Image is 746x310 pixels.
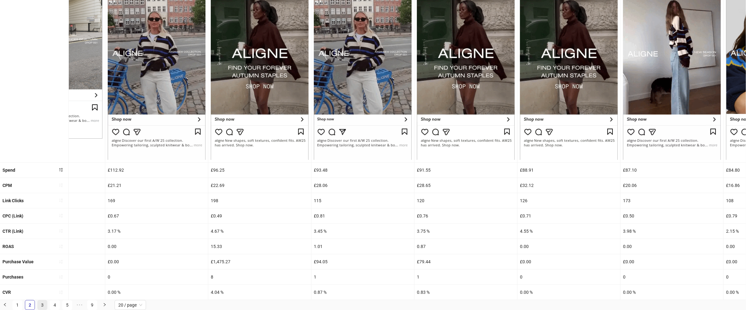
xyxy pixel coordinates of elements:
div: 0 [621,269,723,284]
div: 0.00 [105,239,208,254]
div: 3.17 % [105,224,208,239]
a: 5 [63,300,72,310]
div: 0.87 % [311,285,414,300]
div: 8 [208,269,311,284]
div: £21.21 [105,178,208,193]
span: sort-descending [59,168,63,172]
a: 1 [13,300,22,310]
div: 0.00 % [621,285,723,300]
div: £87.10 [621,163,723,178]
li: 3 [37,300,47,310]
b: CPM [2,183,12,188]
div: Page Size [115,300,146,310]
div: 126 [517,193,620,208]
div: 4.04 % [208,285,311,300]
div: 1 [311,269,414,284]
b: Purchases [2,274,23,279]
div: 15.33 [208,239,311,254]
span: sort-ascending [59,275,63,279]
div: £0.50 [621,208,723,223]
li: Next Page [100,300,110,310]
b: CTR (Link) [2,229,23,234]
div: 0.00 [517,239,620,254]
div: £28.65 [414,178,517,193]
span: sort-ascending [59,229,63,233]
b: Link Clicks [2,198,24,203]
div: 198 [208,193,311,208]
div: 169 [105,193,208,208]
li: 1 [12,300,22,310]
div: £0.71 [517,208,620,223]
a: 2 [25,300,35,310]
li: 2 [25,300,35,310]
b: Purchase Value [2,259,34,264]
div: 3.98 % [621,224,723,239]
div: £0.67 [105,208,208,223]
div: 0.83 % [414,285,517,300]
div: £0.00 [517,254,620,269]
div: £32.12 [517,178,620,193]
div: £0.76 [414,208,517,223]
div: 1 [414,269,517,284]
a: 4 [50,300,59,310]
div: 3.45 % [311,224,414,239]
div: 173 [621,193,723,208]
span: 20 / page [118,300,142,310]
div: 4.55 % [517,224,620,239]
li: 5 [62,300,72,310]
div: 0.00 [621,239,723,254]
div: 1.01 [311,239,414,254]
span: sort-ascending [59,198,63,203]
div: 0 [517,269,620,284]
div: £96.25 [208,163,311,178]
div: 0.00 % [105,285,208,300]
div: £20.06 [621,178,723,193]
div: £0.00 [621,254,723,269]
b: CVR [2,290,11,295]
b: ROAS [2,244,14,249]
span: left [3,303,7,307]
span: sort-ascending [59,183,63,187]
div: 120 [414,193,517,208]
div: £88.91 [517,163,620,178]
div: 0.87 [414,239,517,254]
div: 4.67 % [208,224,311,239]
div: 0.00 % [517,285,620,300]
div: 0 [105,269,208,284]
span: sort-ascending [59,244,63,249]
div: 3.75 % [414,224,517,239]
div: £1,475.27 [208,254,311,269]
li: 9 [87,300,97,310]
a: 9 [87,300,97,310]
div: £91.55 [414,163,517,178]
li: Next 5 Pages [75,300,85,310]
div: £94.05 [311,254,414,269]
div: £112.92 [105,163,208,178]
div: £0.49 [208,208,311,223]
span: sort-ascending [59,213,63,218]
div: £0.00 [105,254,208,269]
div: 115 [311,193,414,208]
div: £28.06 [311,178,414,193]
div: £0.81 [311,208,414,223]
b: CPC (Link) [2,213,23,218]
button: right [100,300,110,310]
li: 4 [50,300,60,310]
span: ••• [75,300,85,310]
div: £93.48 [311,163,414,178]
span: sort-ascending [59,290,63,294]
span: sort-ascending [59,260,63,264]
a: 3 [38,300,47,310]
span: right [103,303,106,307]
div: £79.44 [414,254,517,269]
div: £22.69 [208,178,311,193]
b: Spend [2,168,15,173]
